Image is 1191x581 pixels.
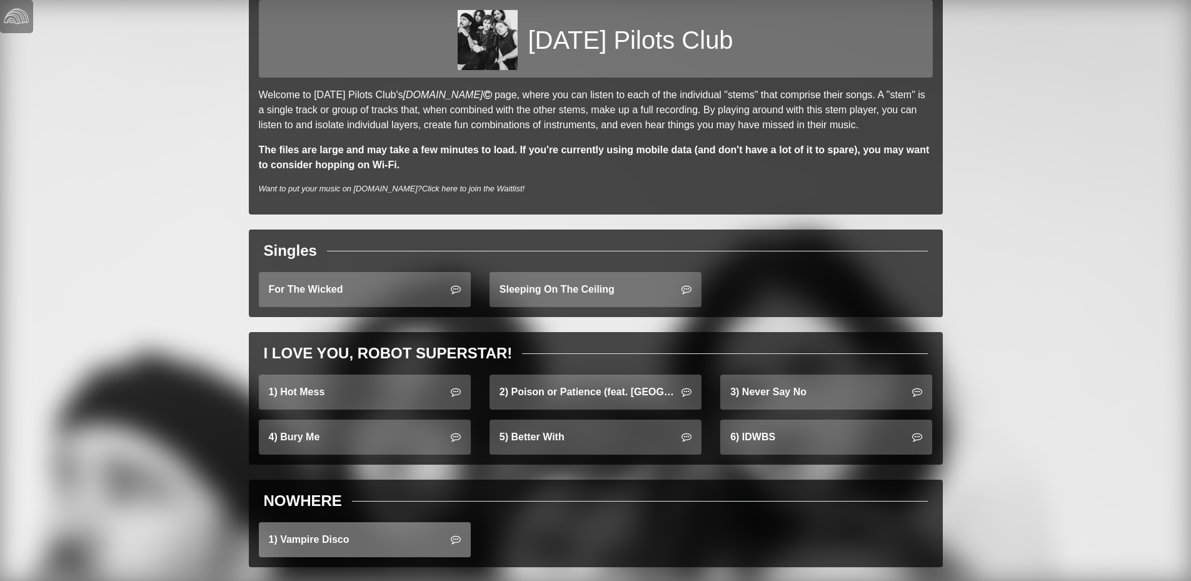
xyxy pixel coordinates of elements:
[528,25,733,55] h1: [DATE] Pilots Club
[259,272,471,307] a: For The Wicked
[259,184,525,193] i: Want to put your music on [DOMAIN_NAME]?
[403,89,494,100] a: [DOMAIN_NAME]
[490,420,701,455] a: 5) Better With
[720,420,932,455] a: 6) IDWBS
[720,375,932,410] a: 3) Never Say No
[259,144,930,170] strong: The files are large and may take a few minutes to load. If you're currently using mobile data (an...
[264,240,317,262] div: Singles
[490,375,701,410] a: 2) Poison or Patience (feat. [GEOGRAPHIC_DATA])
[259,420,471,455] a: 4) Bury Me
[4,4,29,29] img: logo-white-4c48a5e4bebecaebe01ca5a9d34031cfd3d4ef9ae749242e8c4bf12ef99f53e8.png
[264,342,513,365] div: I LOVE YOU, ROBOT SUPERSTAR!
[259,88,933,133] p: Welcome to [DATE] Pilots Club's page, where you can listen to each of the individual "stems" that...
[264,490,342,512] div: NOWHERE
[490,272,701,307] a: Sleeping On The Ceiling
[422,184,525,193] a: Click here to join the Waitlist!
[458,10,518,70] img: deef3746a56e1fc9160a3175eac10136274a01710edd776b0a05e0ec98600a9d.jpg
[259,375,471,410] a: 1) Hot Mess
[259,522,471,557] a: 1) Vampire Disco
